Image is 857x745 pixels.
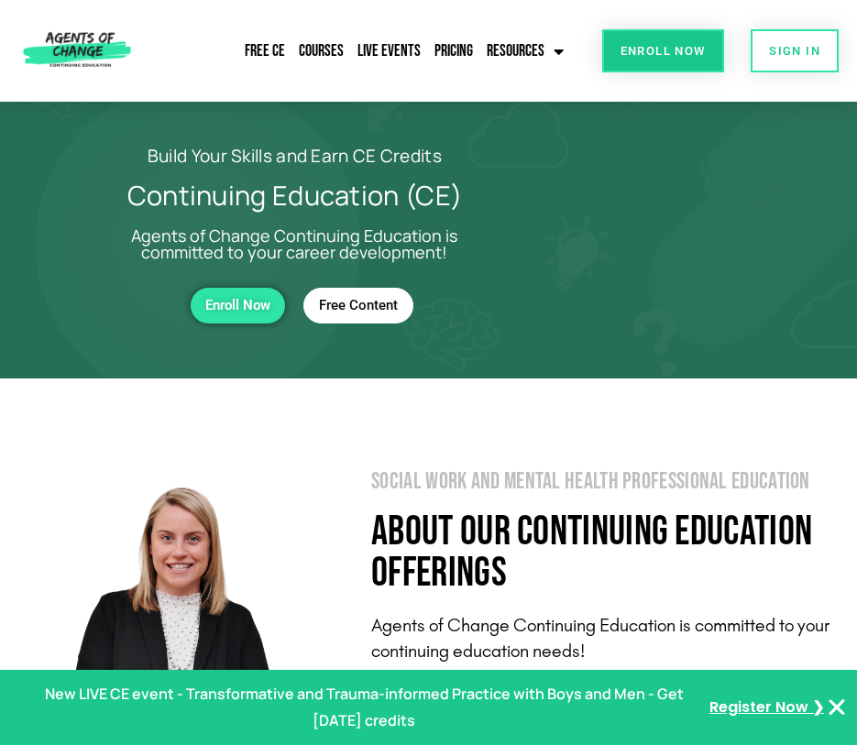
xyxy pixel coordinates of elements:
a: Free Content [303,288,413,323]
button: Close Banner [826,696,848,718]
a: Register Now ❯ [709,695,824,721]
h2: Social Work and Mental Health Professional Education [371,470,834,493]
a: Resources [482,30,568,72]
h2: Build Your Skills and Earn CE Credits [46,148,544,164]
a: Courses [294,30,348,72]
span: Enroll Now [205,298,270,313]
h1: Continuing Education (CE) [46,182,544,209]
a: Enroll Now [602,29,724,72]
nav: Menu [182,30,568,72]
p: Agents of Change Continuing Education is committed to your career development! [128,227,461,260]
span: Free Content [319,298,398,313]
a: Pricing [430,30,478,72]
span: Enroll Now [621,45,706,57]
span: SIGN IN [769,45,820,57]
a: Free CE [240,30,290,72]
h4: About Our Continuing Education Offerings [371,511,834,594]
p: New LIVE CE event - Transformative and Trauma-informed Practice with Boys and Men - Get [DATE] cr... [33,681,695,734]
a: Enroll Now [191,288,285,323]
span: Agents of Change Continuing Education is committed to your continuing education needs! [371,614,830,662]
a: SIGN IN [751,29,839,72]
a: Live Events [353,30,425,72]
